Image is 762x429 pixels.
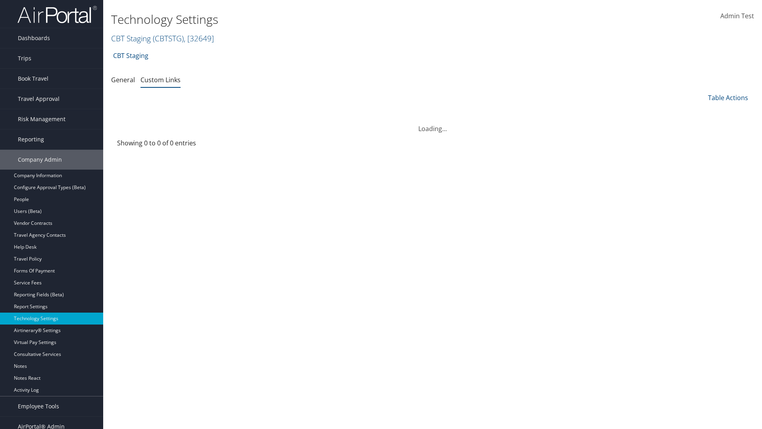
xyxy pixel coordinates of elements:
[184,33,214,44] span: , [ 32649 ]
[117,138,266,152] div: Showing 0 to 0 of 0 entries
[111,33,214,44] a: CBT Staging
[153,33,184,44] span: ( CBTSTG )
[18,129,44,149] span: Reporting
[18,69,48,89] span: Book Travel
[111,75,135,84] a: General
[140,75,181,84] a: Custom Links
[18,28,50,48] span: Dashboards
[18,396,59,416] span: Employee Tools
[708,93,748,102] a: Table Actions
[17,5,97,24] img: airportal-logo.png
[18,48,31,68] span: Trips
[18,89,60,109] span: Travel Approval
[18,150,62,170] span: Company Admin
[18,109,65,129] span: Risk Management
[111,11,540,28] h1: Technology Settings
[111,114,754,133] div: Loading...
[720,12,754,20] span: Admin Test
[720,4,754,29] a: Admin Test
[113,48,148,64] a: CBT Staging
